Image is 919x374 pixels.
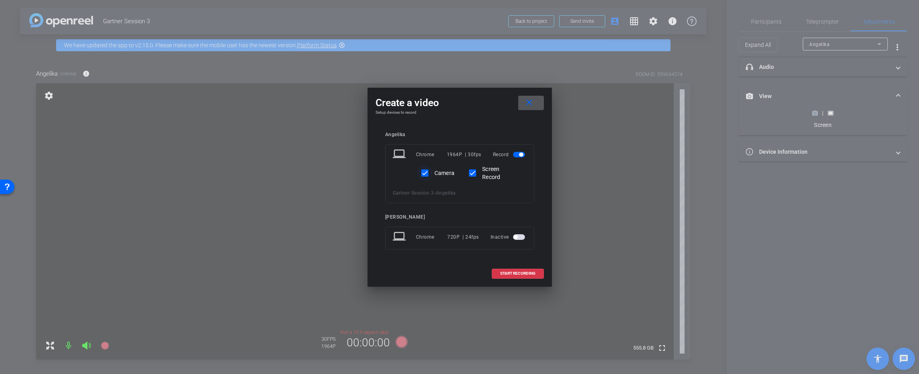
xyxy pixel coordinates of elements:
span: Angelika [436,190,456,196]
div: Angelika [385,132,534,138]
div: 720P | 24fps [447,230,479,244]
mat-icon: laptop [393,147,407,162]
div: Record [493,147,527,162]
span: Gartner Session 3 [393,190,434,196]
div: Inactive [491,230,527,244]
div: Chrome [416,147,447,162]
h4: Setup devices to record [376,110,544,115]
label: Camera [433,169,455,177]
mat-icon: close [524,98,534,108]
div: Chrome [416,230,448,244]
div: [PERSON_NAME] [385,214,534,220]
div: 1964P | 30fps [447,147,481,162]
button: START RECORDING [492,269,544,279]
span: - [434,190,436,196]
label: Screen Record [481,165,517,181]
div: Create a video [376,96,544,110]
span: START RECORDING [500,271,535,275]
mat-icon: laptop [393,230,407,244]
